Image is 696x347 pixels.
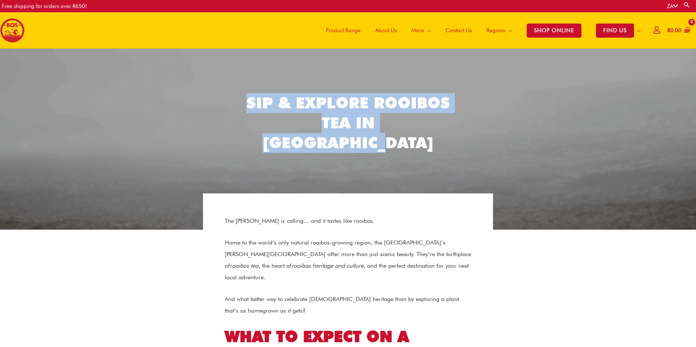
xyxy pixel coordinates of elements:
span: About Us [375,20,397,41]
a: Contact Us [438,12,479,49]
p: And what better way to celebrate [DEMOGRAPHIC_DATA] heritage than by exploring a plant that’s as ... [225,293,471,317]
a: About Us [368,12,404,49]
em: rooibos tea [230,262,258,269]
a: ZA [667,3,678,9]
em: rooibos heritage and culture [291,262,364,269]
a: More [404,12,438,49]
a: SHOP ONLINE [519,12,589,49]
span: Contact Us [446,20,472,41]
a: Regions [479,12,519,49]
h2: Sip & Explore Rooibos Tea in [GEOGRAPHIC_DATA] [243,93,453,152]
span: Regions [486,20,505,41]
a: View Shopping Cart, empty [666,22,691,39]
span: Product Range [326,20,361,41]
a: Product Range [319,12,368,49]
span: More [411,20,424,41]
span: FIND US [596,24,634,38]
a: Search button [683,1,691,8]
nav: Site Navigation [313,12,648,49]
p: The [PERSON_NAME] is calling… and it tastes like rooibos. [225,215,471,227]
p: Home to the world’s only natural rooibos-growing region, the [GEOGRAPHIC_DATA]’s [PERSON_NAME][GE... [225,237,471,283]
bdi: 0.00 [667,27,681,34]
span: SHOP ONLINE [527,24,581,38]
span: R [667,27,670,34]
